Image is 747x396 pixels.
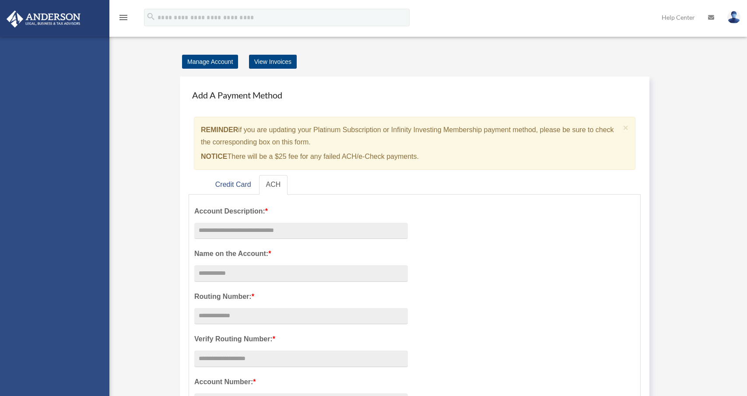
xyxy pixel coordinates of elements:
i: search [146,12,156,21]
label: Name on the Account: [194,248,408,260]
a: ACH [259,175,288,195]
label: Account Number: [194,376,408,388]
a: Manage Account [182,55,238,69]
img: Anderson Advisors Platinum Portal [4,11,83,28]
img: User Pic [727,11,740,24]
a: View Invoices [249,55,297,69]
a: Credit Card [208,175,258,195]
label: Verify Routing Number: [194,333,408,345]
div: if you are updating your Platinum Subscription or Infinity Investing Membership payment method, p... [194,117,635,170]
a: menu [118,15,129,23]
i: menu [118,12,129,23]
strong: NOTICE [201,153,227,160]
p: There will be a $25 fee for any failed ACH/e-Check payments. [201,151,620,163]
h4: Add A Payment Method [189,85,641,105]
button: Close [623,123,629,132]
label: Account Description: [194,205,408,217]
strong: REMINDER [201,126,238,133]
span: × [623,123,629,133]
label: Routing Number: [194,291,408,303]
